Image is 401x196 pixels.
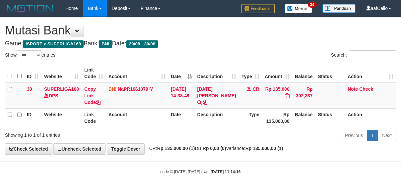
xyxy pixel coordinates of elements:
[118,86,148,92] a: NaPR1661079
[341,130,367,141] a: Previous
[239,108,262,127] th: Type
[292,83,315,109] td: Rp 302,337
[161,170,241,174] small: code © [DATE]-[DATE] dwg |
[99,40,112,48] span: BNI
[197,86,236,98] a: [DATE][PERSON_NAME]
[262,64,292,83] th: Amount: activate to sort column ascending
[106,108,168,127] th: Account
[126,40,158,48] span: 29/08 - 30/08
[150,86,154,92] a: Copy NaPR1661079 to clipboard
[41,64,82,83] th: Website: activate to sort column ascending
[23,40,84,48] span: ISPORT > SUPERLIGA168
[348,86,358,92] a: Note
[203,146,226,151] strong: Rp 0,00 (0)
[5,129,162,138] div: Showing 1 to 1 of 1 entries
[5,50,55,60] label: Show entries
[44,86,79,92] a: SUPERLIGA168
[285,93,290,98] a: Copy Rp 135,000 to clipboard
[17,50,41,60] select: Showentries
[53,143,105,155] a: Uncheck Selected
[315,64,345,83] th: Status
[211,170,240,174] strong: [DATE] 11:14:16
[285,4,312,13] img: Button%20Memo.svg
[378,130,396,141] a: Next
[27,86,32,92] span: 30
[168,108,195,127] th: Date
[106,64,168,83] th: Account: activate to sort column ascending
[107,143,145,155] a: Toggle Descr
[5,24,396,37] h1: Mutasi Bank
[239,64,262,83] th: Type: activate to sort column ascending
[41,83,82,109] td: DPS
[195,64,239,83] th: Description: activate to sort column ascending
[5,143,52,155] a: Check Selected
[157,146,195,151] strong: Rp 135.000,00 (1)
[315,108,345,127] th: Status
[345,64,396,83] th: Action: activate to sort column ascending
[108,86,116,92] span: BNI
[241,4,275,13] img: Feedback.jpg
[308,2,317,8] span: 34
[245,146,283,151] strong: Rp 135.000,00 (1)
[168,83,195,109] td: [DATE] 14:38:49
[203,100,207,105] a: Copy RAJA GEYZA SAPUTRA to clipboard
[168,64,195,83] th: Date: activate to sort column descending
[262,83,292,109] td: Rp 135,000
[5,40,396,47] h4: Game: Bank: Date:
[292,108,315,127] th: Balance
[292,64,315,83] th: Balance
[82,108,106,127] th: Link Code
[24,108,41,127] th: ID
[41,108,82,127] th: Website
[367,130,378,141] a: 1
[24,64,41,83] th: ID: activate to sort column ascending
[349,50,396,60] input: Search:
[195,108,239,127] th: Description
[146,146,283,151] span: CR: DB: Variance:
[331,50,396,60] label: Search:
[82,64,106,83] th: Link Code: activate to sort column ascending
[253,86,259,92] span: CR
[345,108,396,127] th: Action
[262,108,292,127] th: Rp 135.000,00
[322,4,356,13] img: panduan.png
[84,86,100,105] a: Copy Link Code
[359,86,373,92] a: Check
[5,3,55,13] img: MOTION_logo.png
